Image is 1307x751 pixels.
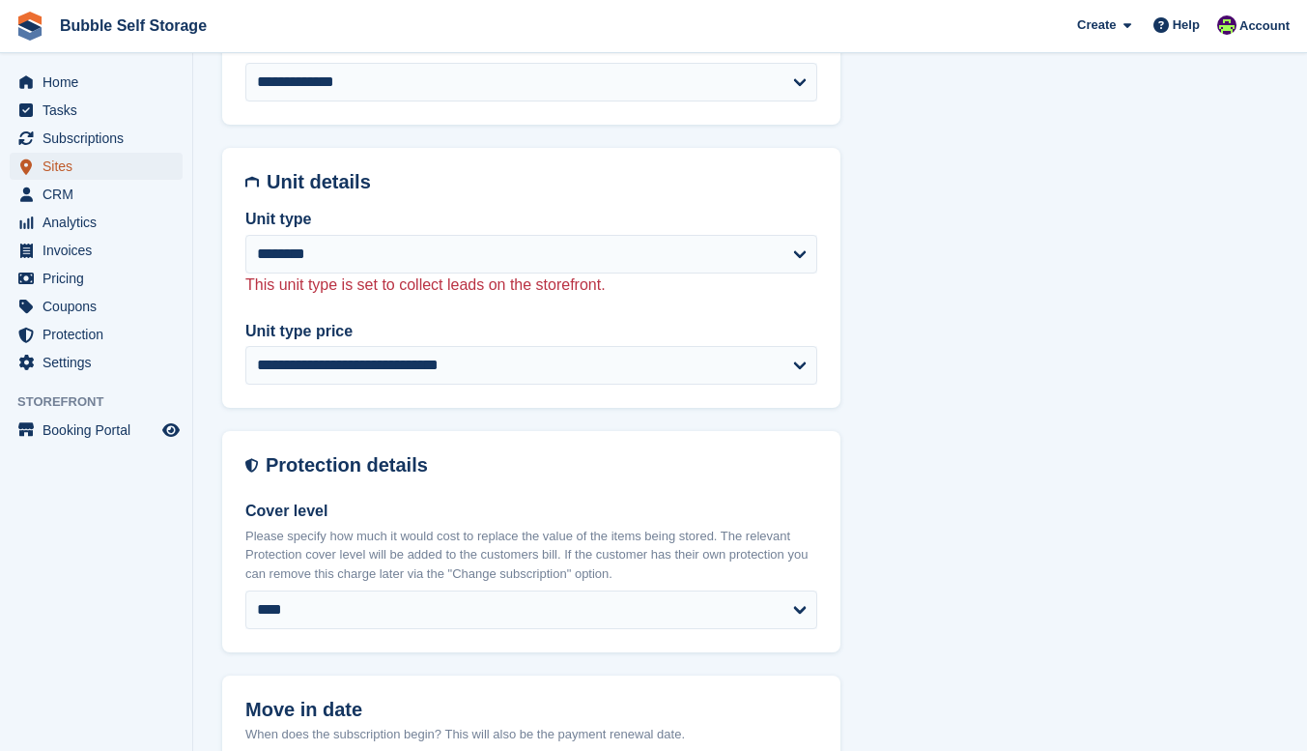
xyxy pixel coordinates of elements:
[245,699,817,721] h2: Move in date
[159,419,183,442] a: Preview store
[43,265,158,292] span: Pricing
[245,527,817,584] p: Please specify how much it would cost to replace the value of the items being stored. The relevan...
[43,293,158,320] span: Coupons
[15,12,44,41] img: stora-icon-8386f47178a22dfd0bd8f6a31ec36ba5ce8667c1dd55bd0f319d3a0aa187defe.svg
[1217,15,1236,35] img: Tom Gilmore
[10,321,183,348] a: menu
[10,97,183,124] a: menu
[43,349,158,376] span: Settings
[17,392,192,412] span: Storefront
[10,293,183,320] a: menu
[245,500,817,523] label: Cover level
[10,209,183,236] a: menu
[43,97,158,124] span: Tasks
[10,349,183,376] a: menu
[1173,15,1200,35] span: Help
[43,69,158,96] span: Home
[245,208,817,231] label: Unit type
[267,171,817,193] h2: Unit details
[43,237,158,264] span: Invoices
[245,454,258,477] img: insurance-details-icon-731ffda60807649b61249b889ba3c5e2b5c27d34e2e1fb37a309f0fde93ff34a.svg
[245,274,817,297] p: This unit type is set to collect leads on the storefront.
[52,10,214,42] a: Bubble Self Storage
[10,237,183,264] a: menu
[43,125,158,152] span: Subscriptions
[245,725,817,744] p: When does the subscription begin? This will also be the payment renewal date.
[1077,15,1116,35] span: Create
[43,209,158,236] span: Analytics
[10,181,183,208] a: menu
[43,321,158,348] span: Protection
[245,171,259,193] img: unit-details-icon-595b0c5c156355b767ba7b61e002efae458ec76ed5ec05730b8e856ff9ea34a9.svg
[10,153,183,180] a: menu
[10,69,183,96] a: menu
[10,125,183,152] a: menu
[43,417,158,444] span: Booking Portal
[10,265,183,292] a: menu
[245,320,817,343] label: Unit type price
[1239,16,1290,36] span: Account
[43,181,158,208] span: CRM
[10,417,183,444] a: menu
[266,454,817,477] h2: Protection details
[43,153,158,180] span: Sites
